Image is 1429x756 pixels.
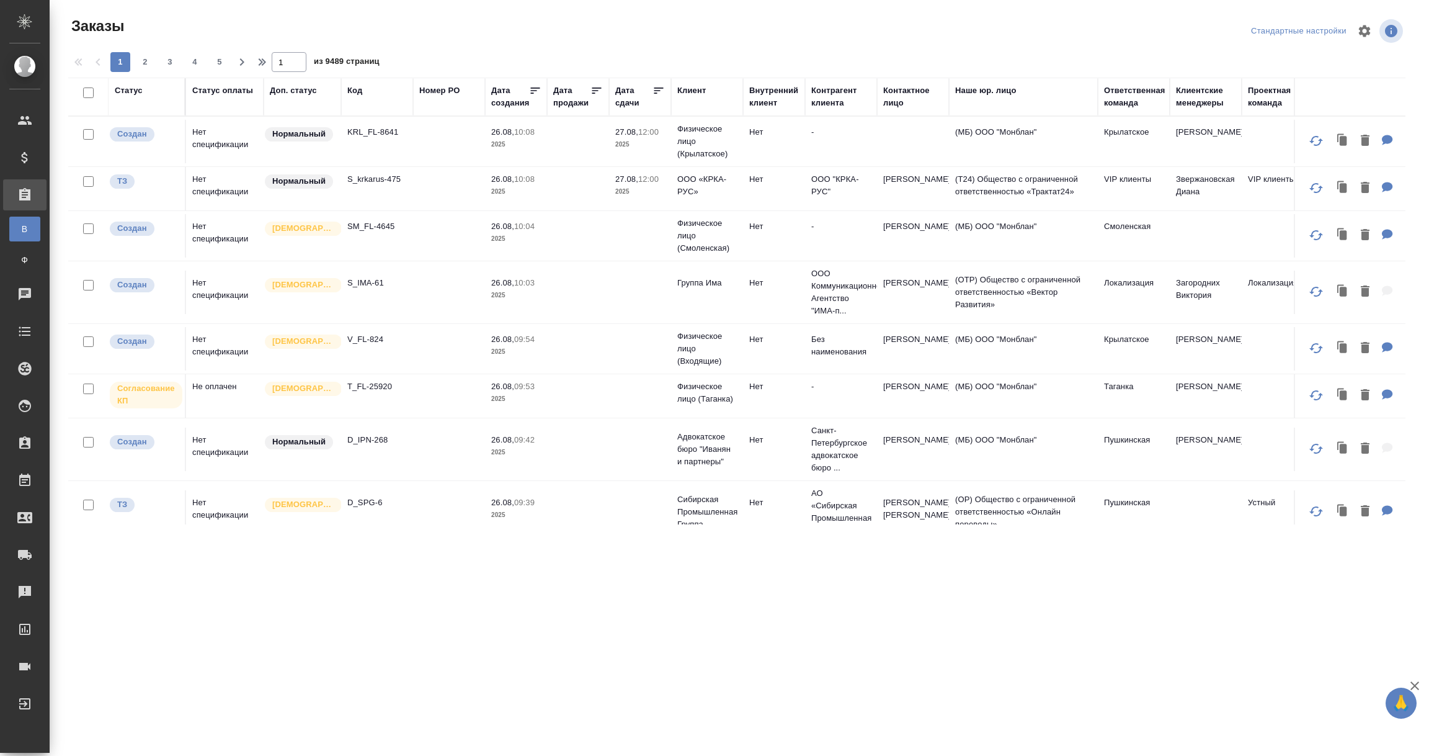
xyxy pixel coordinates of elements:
p: 2025 [491,289,541,302]
div: Код [347,84,362,97]
button: Клонировать [1331,336,1355,361]
td: Нет спецификации [186,120,264,163]
div: Выставляет КМ при отправке заказа на расчет верстке (для тикета) или для уточнения сроков на прои... [109,173,179,190]
p: 26.08, [491,127,514,137]
button: Удалить [1355,128,1376,154]
p: V_FL-824 [347,333,407,346]
td: VIP клиенты [1098,167,1170,210]
span: Настроить таблицу [1350,16,1379,46]
button: Удалить [1355,383,1376,408]
p: - [811,126,871,138]
td: Пушкинская [1098,428,1170,471]
button: Клонировать [1331,436,1355,462]
p: Нет [749,277,799,289]
button: Обновить [1301,380,1331,410]
button: Обновить [1301,220,1331,250]
p: ТЗ [117,175,127,187]
td: Нет спецификации [186,490,264,534]
p: 10:03 [514,278,535,287]
p: Санкт-Петербургское адвокатское бюро ... [811,425,871,474]
button: Клонировать [1331,128,1355,154]
span: 5 [210,56,229,68]
div: Внутренний клиент [749,84,799,109]
td: Не оплачен [186,374,264,418]
td: (МБ) ООО "Монблан" [949,327,1098,371]
p: Согласование КП [117,382,175,407]
span: 4 [185,56,205,68]
td: Пушкинская [1098,490,1170,534]
p: 12:00 [638,174,659,184]
td: Нет спецификации [186,167,264,210]
button: Обновить [1301,126,1331,156]
p: 26.08, [491,382,514,391]
p: Создан [117,222,147,235]
p: [DEMOGRAPHIC_DATA] [272,222,334,235]
p: Нет [749,126,799,138]
div: Выставляется автоматически для первых 3 заказов нового контактного лица. Особое внимание [264,333,335,350]
div: Выставляется автоматически для первых 3 заказов нового контактного лица. Особое внимание [264,497,335,513]
p: 2025 [491,446,541,459]
span: из 9489 страниц [314,54,380,72]
button: Обновить [1301,497,1331,526]
button: Обновить [1301,277,1331,307]
div: Статус по умолчанию для стандартных заказов [264,173,335,190]
span: В [16,223,34,235]
p: 10:08 [514,127,535,137]
td: [PERSON_NAME] [1170,120,1242,163]
a: Ф [9,248,40,272]
p: 2025 [491,233,541,245]
div: Выставляется автоматически для первых 3 заказов нового контактного лица. Особое внимание [264,380,335,397]
p: 2025 [491,186,541,198]
p: 26.08, [491,498,514,507]
button: Клонировать [1331,223,1355,248]
div: Выставляется автоматически при создании заказа [109,434,179,451]
p: 09:39 [514,498,535,507]
p: 09:42 [514,435,535,444]
p: 2025 [615,138,665,151]
button: Клонировать [1331,279,1355,305]
button: 🙏 [1386,688,1417,719]
td: Загородних Виктория [1170,271,1242,314]
td: [PERSON_NAME] [877,428,949,471]
td: [PERSON_NAME] [877,167,949,210]
td: (T24) Общество с ограниченной ответственностью «Трактат24» [949,167,1098,210]
button: Удалить [1355,499,1376,524]
p: Создан [117,436,147,448]
p: [DEMOGRAPHIC_DATA] [272,498,334,511]
p: 27.08, [615,127,638,137]
p: АО «Сибирская Промышленная Группа» [811,487,871,537]
span: 🙏 [1391,690,1412,716]
p: Нет [749,220,799,233]
p: ТЗ [117,498,127,511]
p: Нормальный [272,128,326,140]
td: [PERSON_NAME] [877,271,949,314]
div: Клиентские менеджеры [1176,84,1235,109]
button: Удалить [1355,176,1376,201]
div: Проектная команда [1248,84,1307,109]
td: [PERSON_NAME] [1170,374,1242,418]
p: Нормальный [272,175,326,187]
td: Крылатское [1098,327,1170,371]
p: Физическое лицо (Крылатское) [677,123,737,160]
p: Физическое лицо (Входящие) [677,330,737,367]
span: 3 [160,56,180,68]
p: Нет [749,333,799,346]
p: 2025 [491,509,541,521]
p: Физическое лицо (Таганка) [677,380,737,405]
span: Посмотреть информацию [1379,19,1405,43]
button: Обновить [1301,173,1331,203]
td: VIP клиенты [1242,167,1314,210]
p: Группа Има [677,277,737,289]
p: D_IPN-268 [347,434,407,446]
div: Статус [115,84,143,97]
p: Нет [749,173,799,186]
p: 2025 [491,393,541,405]
p: Физическое лицо (Смоленская) [677,217,737,254]
p: [DEMOGRAPHIC_DATA] [272,279,334,291]
p: 2025 [491,138,541,151]
td: Таганка [1098,374,1170,418]
td: [PERSON_NAME] [877,327,949,371]
div: Номер PO [419,84,460,97]
button: Удалить [1355,223,1376,248]
td: (OTP) Общество с ограниченной ответственностью «Вектор Развития» [949,268,1098,317]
